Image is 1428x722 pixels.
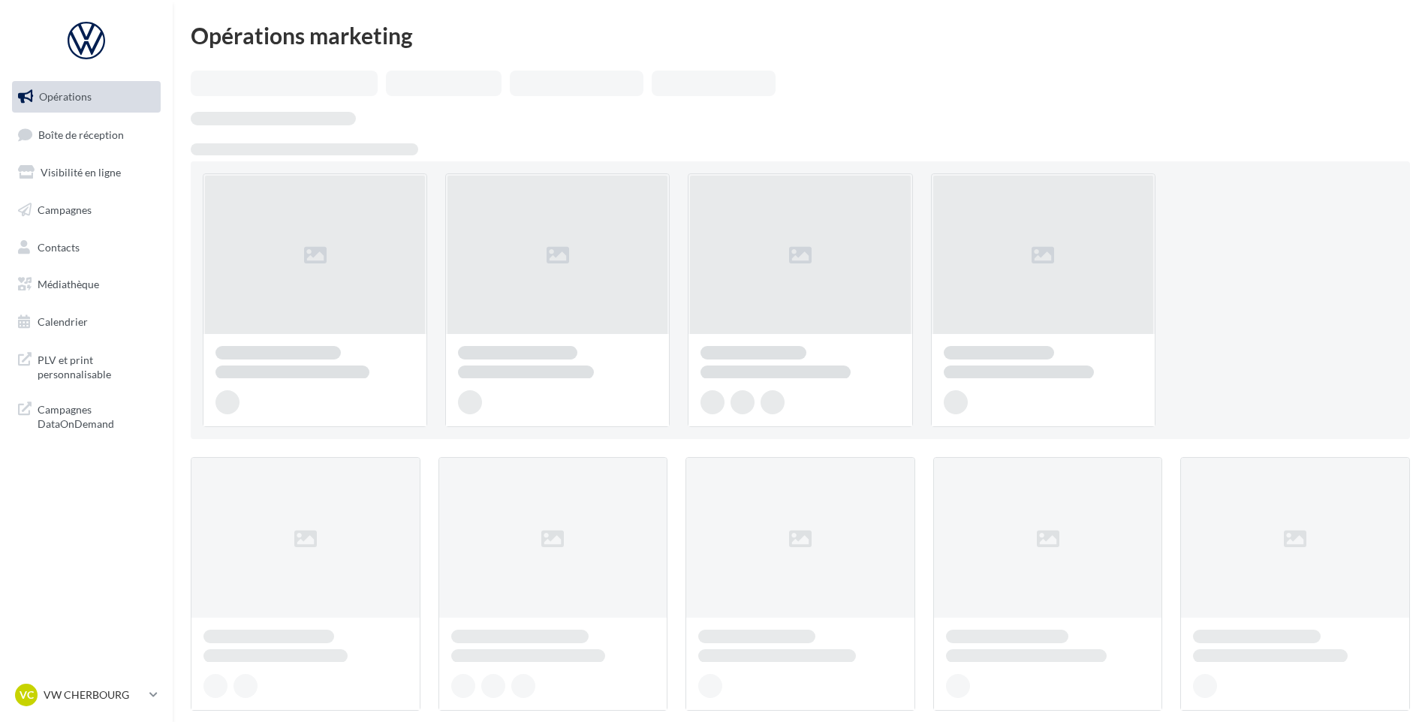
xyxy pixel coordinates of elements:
div: Opérations marketing [191,24,1410,47]
p: VW CHERBOURG [44,687,143,702]
span: Visibilité en ligne [41,166,121,179]
a: Contacts [9,232,164,263]
a: Campagnes DataOnDemand [9,393,164,438]
a: Calendrier [9,306,164,338]
span: Campagnes [38,203,92,216]
span: Contacts [38,240,80,253]
a: Boîte de réception [9,119,164,151]
a: PLV et print personnalisable [9,344,164,388]
span: Campagnes DataOnDemand [38,399,155,432]
span: VC [20,687,34,702]
a: Opérations [9,81,164,113]
span: Boîte de réception [38,128,124,140]
a: Campagnes [9,194,164,226]
span: Calendrier [38,315,88,328]
a: Visibilité en ligne [9,157,164,188]
a: Médiathèque [9,269,164,300]
span: Opérations [39,90,92,103]
span: Médiathèque [38,278,99,290]
a: VC VW CHERBOURG [12,681,161,709]
span: PLV et print personnalisable [38,350,155,382]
